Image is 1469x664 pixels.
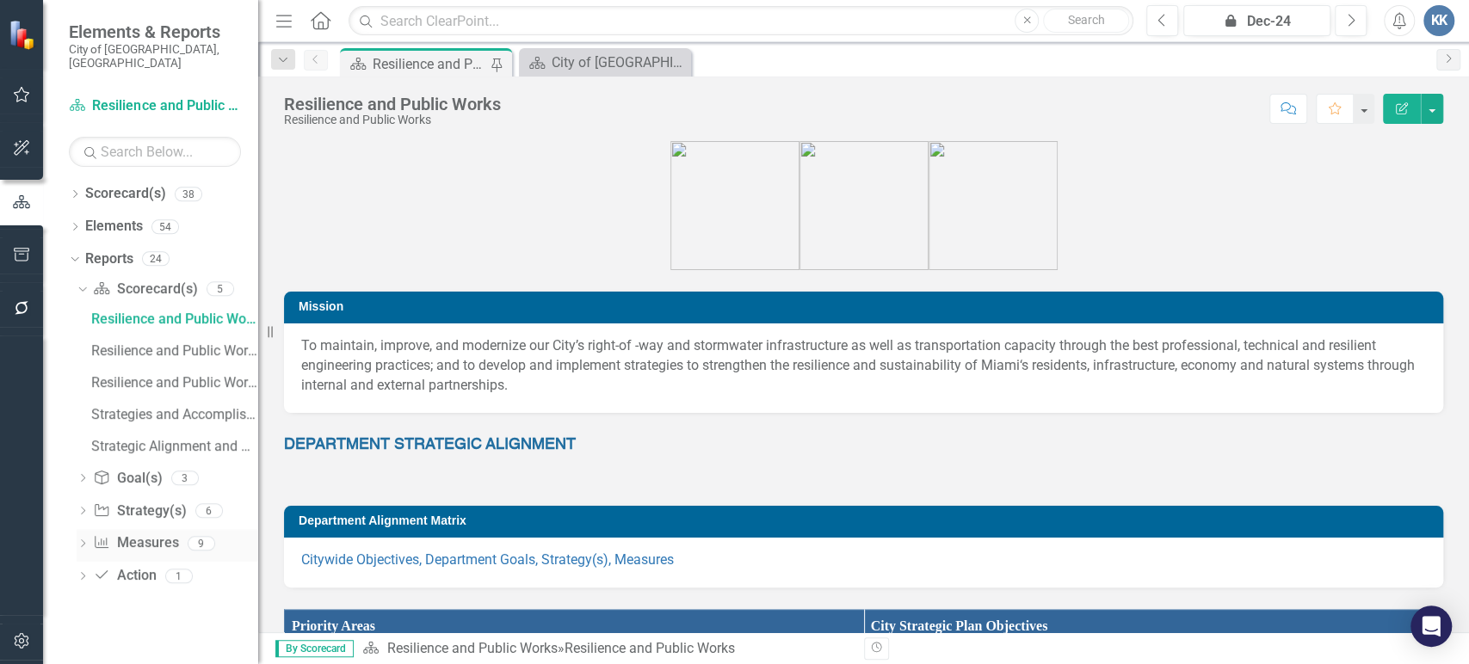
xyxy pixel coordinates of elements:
[275,640,354,657] span: By Scorecard
[301,551,674,568] a: Citywide Objectives, Department Goals, Strategy(s), Measures
[87,305,258,333] a: Resilience and Public Works
[9,20,39,50] img: ClearPoint Strategy
[93,501,186,521] a: Strategy(s)
[386,640,557,656] a: Resilience and Public Works
[91,439,258,454] div: Strategic Alignment and Performance Measures
[93,533,178,553] a: Measures
[284,437,576,452] strong: DEPARTMENT STRATEGIC ALIGNMENT
[85,217,143,237] a: Elements
[87,433,258,460] a: Strategic Alignment and Performance Measures
[69,42,241,71] small: City of [GEOGRAPHIC_DATA], [GEOGRAPHIC_DATA]
[1410,606,1452,647] div: Open Intercom Messenger
[87,401,258,428] a: Strategies and Accomplishments
[1043,9,1129,33] button: Search
[85,249,133,269] a: Reports
[301,337,1415,393] span: To maintain, improve, and modernize our City’s right-of -way and stormwater infrastructure as wel...
[171,470,199,485] div: 3
[299,300,1435,313] h3: Mission
[799,141,929,270] img: city_priorities_res_icon%20grey.png
[1189,11,1324,32] div: Dec-24
[564,640,734,656] div: Resilience and Public Works
[91,311,258,327] div: Resilience and Public Works
[929,141,1058,270] img: city_priorities_p2p_icon%20grey.png
[87,369,258,397] a: Resilience and Public Works Budget Book Final
[93,566,156,586] a: Action
[87,337,258,365] a: Resilience and Public Works Proposed Budget (Strategic Plans and Performance Measures) FY 2025-26
[1068,13,1105,27] span: Search
[91,343,258,359] div: Resilience and Public Works Proposed Budget (Strategic Plans and Performance Measures) FY 2025-26
[69,137,241,167] input: Search Below...
[142,252,170,267] div: 24
[188,536,215,550] div: 9
[93,469,162,489] a: Goal(s)
[195,503,223,518] div: 6
[284,95,501,114] div: Resilience and Public Works
[91,375,258,390] div: Resilience and Public Works Budget Book Final
[349,6,1133,36] input: Search ClearPoint...
[552,52,687,73] div: City of [GEOGRAPHIC_DATA]
[670,141,799,270] img: city_priorities_qol_icon.png
[165,569,193,583] div: 1
[93,280,197,299] a: Scorecard(s)
[373,53,486,75] div: Resilience and Public Works
[1423,5,1454,36] button: KK
[69,22,241,42] span: Elements & Reports
[69,96,241,116] a: Resilience and Public Works
[362,639,850,659] div: »
[207,282,234,297] div: 5
[151,219,179,234] div: 54
[85,184,166,204] a: Scorecard(s)
[1183,5,1330,36] button: Dec-24
[284,114,501,126] div: Resilience and Public Works
[175,187,202,201] div: 38
[91,407,258,422] div: Strategies and Accomplishments
[299,514,1435,527] h3: Department Alignment Matrix
[523,52,687,73] a: City of [GEOGRAPHIC_DATA]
